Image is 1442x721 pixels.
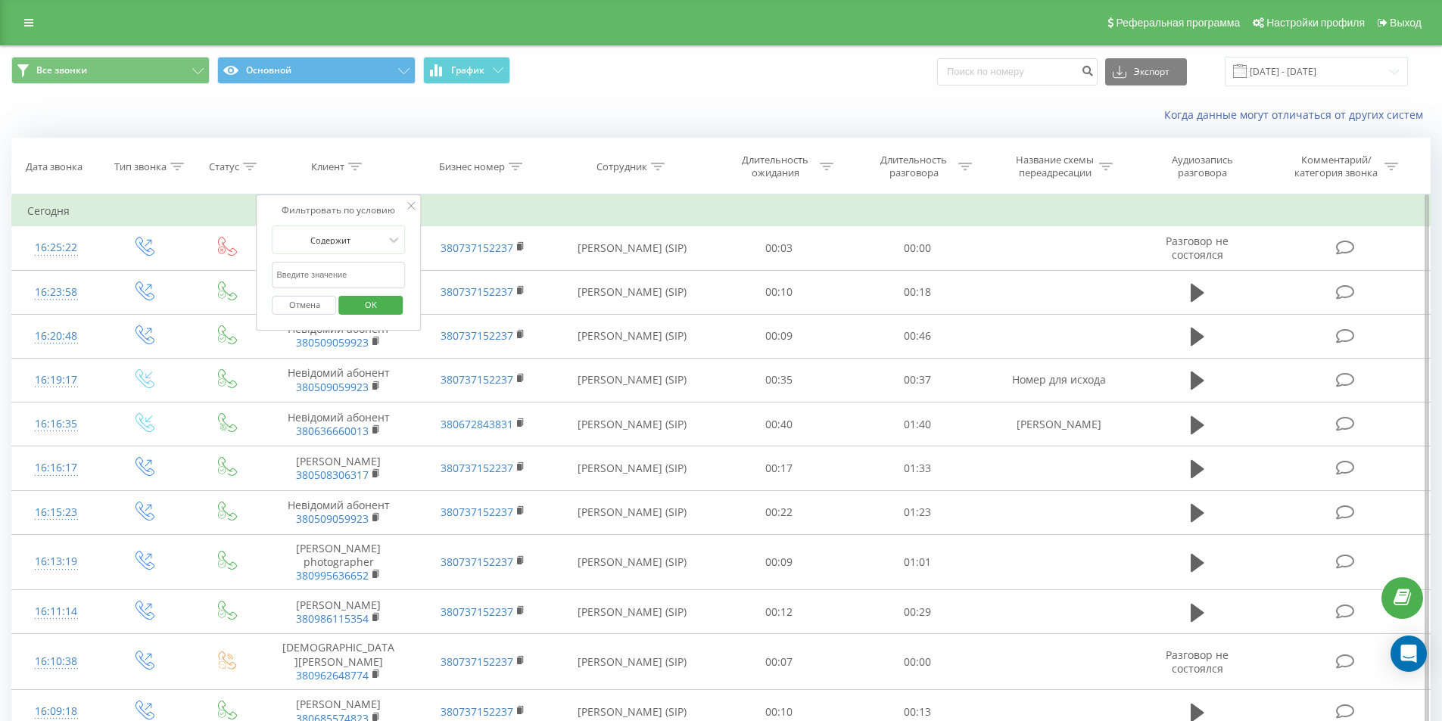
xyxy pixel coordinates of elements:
[266,590,410,634] td: [PERSON_NAME]
[441,417,513,431] a: 380672843831
[209,160,239,173] div: Статус
[311,160,344,173] div: Клиент
[555,634,710,690] td: [PERSON_NAME] (SIP)
[1105,58,1187,85] button: Экспорт
[27,365,86,395] div: 16:19:17
[441,372,513,387] a: 380737152237
[986,358,1130,402] td: Номер для исхода
[266,314,410,358] td: Невідомий абонент
[710,226,849,270] td: 00:03
[266,534,410,590] td: [PERSON_NAME] photographer
[27,278,86,307] div: 16:23:58
[849,314,987,358] td: 00:46
[1166,234,1229,262] span: Разговор не состоялся
[350,293,392,316] span: OK
[27,453,86,483] div: 16:16:17
[710,490,849,534] td: 00:22
[710,590,849,634] td: 00:12
[555,270,710,314] td: [PERSON_NAME] (SIP)
[27,647,86,676] div: 16:10:38
[441,555,513,569] a: 380737152237
[273,262,406,288] input: Введите значение
[441,654,513,669] a: 380737152237
[1014,154,1095,179] div: Название схемы переадресации
[555,534,710,590] td: [PERSON_NAME] (SIP)
[874,154,955,179] div: Длительность разговора
[36,64,87,76] span: Все звонки
[555,358,710,402] td: [PERSON_NAME] (SIP)
[114,160,167,173] div: Тип звонка
[710,358,849,402] td: 00:35
[441,704,513,719] a: 380737152237
[441,505,513,519] a: 380737152237
[1153,154,1251,179] div: Аудиозапись разговора
[27,597,86,626] div: 16:11:14
[296,380,369,394] a: 380509059923
[937,58,1098,85] input: Поиск по номеру
[710,446,849,490] td: 00:17
[266,402,410,446] td: Невідомий абонент
[849,446,987,490] td: 01:33
[296,424,369,438] a: 380636660013
[1390,17,1422,29] span: Выход
[849,270,987,314] td: 00:18
[849,226,987,270] td: 00:00
[27,233,86,263] div: 16:25:22
[986,402,1130,446] td: [PERSON_NAME]
[555,446,710,490] td: [PERSON_NAME] (SIP)
[27,409,86,439] div: 16:16:35
[266,490,410,534] td: Невідомий абонент
[26,160,83,173] div: Дата звонка
[441,461,513,475] a: 380737152237
[441,604,513,619] a: 380737152237
[849,402,987,446] td: 01:40
[710,402,849,446] td: 00:40
[555,226,710,270] td: [PERSON_NAME] (SIP)
[296,511,369,526] a: 380509059923
[27,498,86,527] div: 16:15:23
[296,611,369,626] a: 380986115354
[849,534,987,590] td: 01:01
[439,160,505,173] div: Бизнес номер
[849,590,987,634] td: 00:29
[441,328,513,343] a: 380737152237
[423,57,510,84] button: График
[1266,17,1365,29] span: Настройки профиля
[555,314,710,358] td: [PERSON_NAME] (SIP)
[1292,154,1381,179] div: Комментарий/категория звонка
[296,568,369,583] a: 380995636652
[735,154,816,179] div: Длительность ожидания
[710,534,849,590] td: 00:09
[296,335,369,350] a: 380509059923
[441,241,513,255] a: 380737152237
[27,322,86,351] div: 16:20:48
[1116,17,1240,29] span: Реферальная программа
[849,358,987,402] td: 00:37
[338,296,403,315] button: OK
[1164,107,1431,122] a: Когда данные могут отличаться от других систем
[273,203,406,218] div: Фильтровать по условию
[710,314,849,358] td: 00:09
[273,296,337,315] button: Отмена
[1391,636,1427,672] div: Open Intercom Messenger
[555,490,710,534] td: [PERSON_NAME] (SIP)
[266,634,410,690] td: [DEMOGRAPHIC_DATA][PERSON_NAME]
[12,196,1431,226] td: Сегодня
[451,65,484,76] span: График
[296,468,369,482] a: 380508306317
[1166,648,1229,676] span: Разговор не состоялся
[849,490,987,534] td: 01:23
[296,668,369,682] a: 380962648774
[710,634,849,690] td: 00:07
[441,284,513,299] a: 380737152237
[849,634,987,690] td: 00:00
[555,590,710,634] td: [PERSON_NAME] (SIP)
[266,446,410,490] td: [PERSON_NAME]
[596,160,647,173] div: Сотрудник
[710,270,849,314] td: 00:10
[217,57,416,84] button: Основной
[27,547,86,576] div: 16:13:19
[555,402,710,446] td: [PERSON_NAME] (SIP)
[11,57,210,84] button: Все звонки
[266,358,410,402] td: Невідомий абонент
